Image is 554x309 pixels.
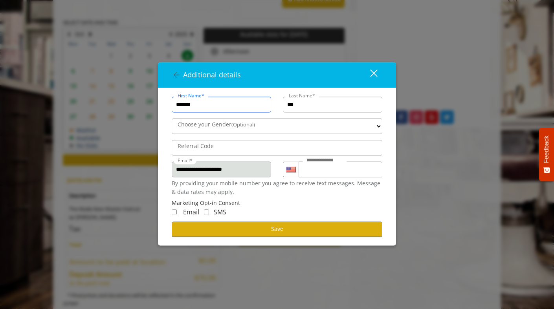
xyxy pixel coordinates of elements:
[172,140,382,156] input: ReferralCode
[361,69,377,81] div: close dialog
[172,162,271,177] input: Email
[183,208,199,217] span: Email
[172,199,382,207] div: Marketing Opt-in Consent
[539,128,554,181] button: Feedback - Show survey
[356,67,382,83] button: close dialog
[543,135,550,163] span: Feedback
[172,97,271,113] input: FirstName
[174,142,218,151] label: Referral Code
[285,92,319,100] label: Last Name*
[271,225,283,233] span: Save
[172,210,177,215] input: Receive Marketing Email
[172,179,382,197] div: By providing your mobile number you agree to receive text messages. Message & data rates may apply.
[283,162,299,177] div: Country
[172,119,382,134] select: Choose your Gender
[204,210,209,215] input: Receive Marketing SMS
[231,121,255,128] span: (Optional)
[283,97,382,113] input: Lastname
[172,221,382,237] button: Save
[174,121,259,129] label: Choose your Gender
[183,70,241,80] span: Additional details
[214,208,226,217] span: SMS
[174,92,208,100] label: First Name*
[174,157,196,165] label: Email*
